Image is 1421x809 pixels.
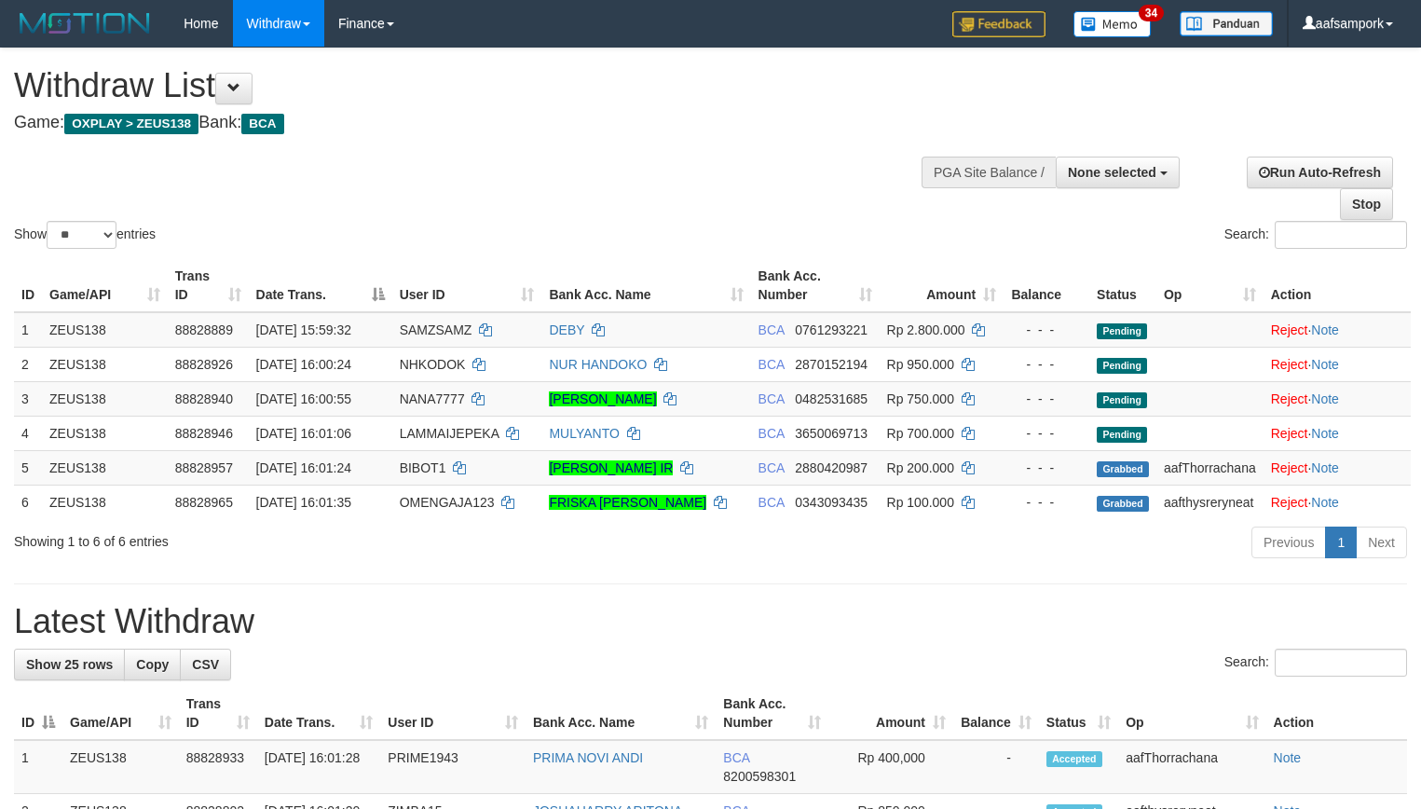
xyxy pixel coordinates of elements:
span: 88828965 [175,495,233,510]
span: BCA [758,391,785,406]
th: Balance [1004,259,1089,312]
span: 88828957 [175,460,233,475]
th: Op: activate to sort column ascending [1156,259,1264,312]
a: Reject [1271,391,1308,406]
select: Showentries [47,221,116,249]
td: · [1264,347,1411,381]
td: aafthysreryneat [1156,485,1264,519]
td: 1 [14,740,62,794]
a: Note [1311,357,1339,372]
a: Show 25 rows [14,649,125,680]
th: Status [1089,259,1156,312]
div: - - - [1011,321,1082,339]
span: Copy 2870152194 to clipboard [795,357,868,372]
span: Rp 950.000 [887,357,954,372]
span: Copy 3650069713 to clipboard [795,426,868,441]
a: Next [1356,527,1407,558]
td: 1 [14,312,42,348]
td: - [953,740,1039,794]
td: 2 [14,347,42,381]
span: Rp 700.000 [887,426,954,441]
a: Stop [1340,188,1393,220]
a: Reject [1271,357,1308,372]
th: Bank Acc. Number: activate to sort column ascending [751,259,880,312]
a: Note [1311,495,1339,510]
span: [DATE] 16:01:06 [256,426,351,441]
th: Op: activate to sort column ascending [1118,687,1265,740]
td: ZEUS138 [42,450,168,485]
th: Action [1264,259,1411,312]
td: · [1264,312,1411,348]
h4: Game: Bank: [14,114,929,132]
a: PRIMA NOVI ANDI [533,750,643,765]
td: PRIME1943 [380,740,526,794]
a: Previous [1251,527,1326,558]
td: 88828933 [179,740,257,794]
td: 4 [14,416,42,450]
a: NUR HANDOKO [549,357,647,372]
a: DEBY [549,322,584,337]
span: Copy [136,657,169,672]
span: Copy 0761293221 to clipboard [795,322,868,337]
th: Trans ID: activate to sort column ascending [168,259,249,312]
th: Action [1266,687,1407,740]
a: Copy [124,649,181,680]
th: Amount: activate to sort column ascending [828,687,953,740]
span: 88828946 [175,426,233,441]
input: Search: [1275,649,1407,677]
a: Reject [1271,460,1308,475]
th: Balance: activate to sort column ascending [953,687,1039,740]
span: NANA7777 [400,391,465,406]
th: ID [14,259,42,312]
th: User ID: activate to sort column ascending [392,259,542,312]
td: ZEUS138 [42,312,168,348]
span: Rp 100.000 [887,495,954,510]
span: BCA [758,357,785,372]
span: Pending [1097,392,1147,408]
div: - - - [1011,355,1082,374]
td: · [1264,450,1411,485]
span: BCA [758,426,785,441]
th: Bank Acc. Number: activate to sort column ascending [716,687,828,740]
img: Button%20Memo.svg [1073,11,1152,37]
th: Amount: activate to sort column ascending [880,259,1004,312]
a: Reject [1271,322,1308,337]
span: 88828889 [175,322,233,337]
th: Bank Acc. Name: activate to sort column ascending [526,687,716,740]
a: Note [1274,750,1302,765]
span: 34 [1139,5,1164,21]
img: panduan.png [1180,11,1273,36]
td: 5 [14,450,42,485]
div: PGA Site Balance / [922,157,1056,188]
th: Status: activate to sort column ascending [1039,687,1118,740]
span: SAMZSAMZ [400,322,472,337]
th: Game/API: activate to sort column ascending [42,259,168,312]
a: [PERSON_NAME] IR [549,460,673,475]
span: BCA [758,460,785,475]
span: [DATE] 16:00:55 [256,391,351,406]
span: Pending [1097,323,1147,339]
div: - - - [1011,493,1082,512]
th: Trans ID: activate to sort column ascending [179,687,257,740]
th: Bank Acc. Name: activate to sort column ascending [541,259,750,312]
span: Pending [1097,358,1147,374]
th: Date Trans.: activate to sort column descending [249,259,392,312]
a: Note [1311,322,1339,337]
td: 3 [14,381,42,416]
span: Copy 2880420987 to clipboard [795,460,868,475]
td: ZEUS138 [42,416,168,450]
span: [DATE] 16:01:24 [256,460,351,475]
div: - - - [1011,424,1082,443]
a: 1 [1325,527,1357,558]
span: Rp 750.000 [887,391,954,406]
a: Run Auto-Refresh [1247,157,1393,188]
td: ZEUS138 [62,740,179,794]
span: Grabbed [1097,461,1149,477]
span: BCA [758,495,785,510]
label: Search: [1224,221,1407,249]
th: Date Trans.: activate to sort column ascending [257,687,381,740]
span: Accepted [1046,751,1102,767]
a: Reject [1271,426,1308,441]
img: Feedback.jpg [952,11,1045,37]
label: Search: [1224,649,1407,677]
